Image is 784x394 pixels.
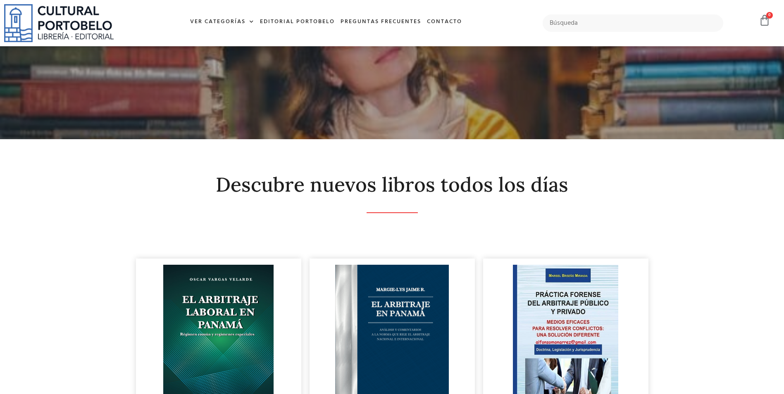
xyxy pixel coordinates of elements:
[257,13,338,31] a: Editorial Portobelo
[766,12,773,19] span: 0
[136,174,648,196] h2: Descubre nuevos libros todos los días
[759,14,770,26] a: 0
[338,13,424,31] a: Preguntas frecuentes
[543,14,723,32] input: Búsqueda
[424,13,465,31] a: Contacto
[187,13,257,31] a: Ver Categorías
